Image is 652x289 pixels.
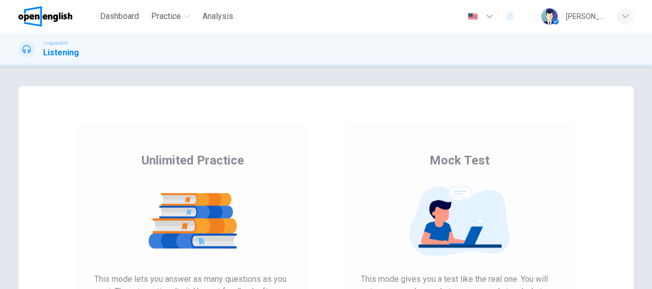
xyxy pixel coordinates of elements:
[430,152,490,169] span: Mock Test
[202,10,233,23] span: Analysis
[96,7,143,26] button: Dashboard
[141,152,244,169] span: Unlimited Practice
[566,10,605,23] div: [PERSON_NAME]
[43,47,79,59] h1: Listening
[198,7,237,26] button: Analysis
[466,13,479,20] img: en
[151,10,181,23] span: Practice
[18,6,72,27] img: OpenEnglish logo
[43,39,68,47] span: Linguaskill
[147,7,194,26] button: Practice
[18,6,96,27] a: OpenEnglish logo
[541,8,558,25] img: Profile picture
[100,10,139,23] span: Dashboard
